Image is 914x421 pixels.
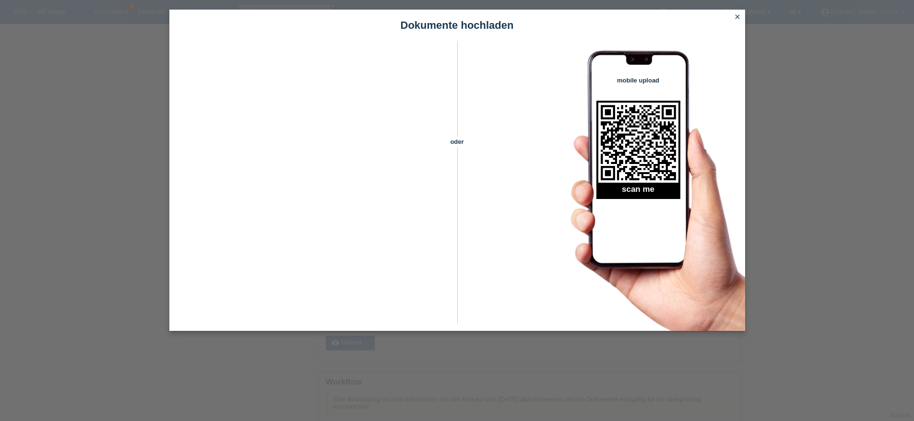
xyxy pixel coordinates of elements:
[184,65,440,304] iframe: Upload
[440,137,474,147] span: oder
[731,12,744,23] a: close
[734,13,741,21] i: close
[596,185,680,199] h2: scan me
[169,19,745,31] h1: Dokumente hochladen
[596,77,680,84] h4: mobile upload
